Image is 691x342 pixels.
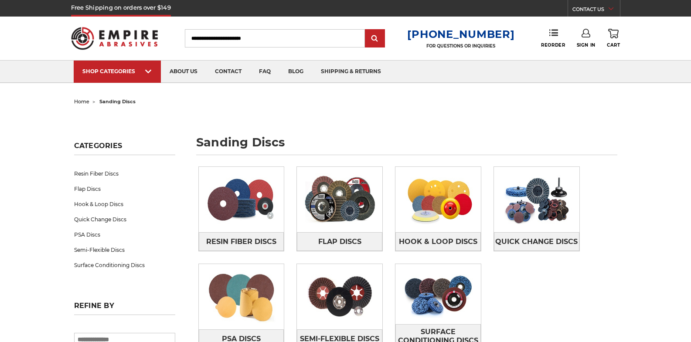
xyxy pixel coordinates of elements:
span: Reorder [541,42,565,48]
span: Cart [607,42,620,48]
img: Semi-Flexible Discs [297,264,382,329]
a: Resin Fiber Discs [74,166,175,181]
a: Cart [607,29,620,48]
a: Reorder [541,29,565,47]
h5: Refine by [74,301,175,315]
a: Hook & Loop Discs [395,232,481,251]
p: FOR QUESTIONS OR INQUIRIES [407,43,514,49]
a: PSA Discs [74,227,175,242]
h1: sanding discs [196,136,617,155]
a: blog [279,61,312,83]
a: Flap Discs [297,232,382,251]
img: Hook & Loop Discs [395,167,481,232]
h5: Categories [74,142,175,155]
img: Flap Discs [297,167,382,232]
img: PSA Discs [199,264,284,329]
a: Quick Change Discs [494,232,579,251]
a: CONTACT US [572,4,620,17]
a: Semi-Flexible Discs [74,242,175,257]
a: home [74,98,89,105]
a: Surface Conditioning Discs [74,257,175,273]
a: Hook & Loop Discs [74,196,175,212]
a: [PHONE_NUMBER] [407,28,514,41]
span: Flap Discs [318,234,361,249]
img: Quick Change Discs [494,167,579,232]
span: Quick Change Discs [495,234,578,249]
a: faq [250,61,279,83]
a: Resin Fiber Discs [199,232,284,251]
input: Submit [366,30,384,47]
a: shipping & returns [312,61,390,83]
a: Flap Discs [74,181,175,196]
span: Sign In [577,42,596,48]
a: about us [161,61,206,83]
span: sanding discs [99,98,136,105]
img: Surface Conditioning Discs [395,264,481,324]
span: Hook & Loop Discs [399,234,477,249]
img: Empire Abrasives [71,21,158,55]
a: Quick Change Discs [74,212,175,227]
div: SHOP CATEGORIES [82,68,152,74]
a: contact [206,61,250,83]
img: Resin Fiber Discs [199,167,284,232]
span: Resin Fiber Discs [206,234,276,249]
